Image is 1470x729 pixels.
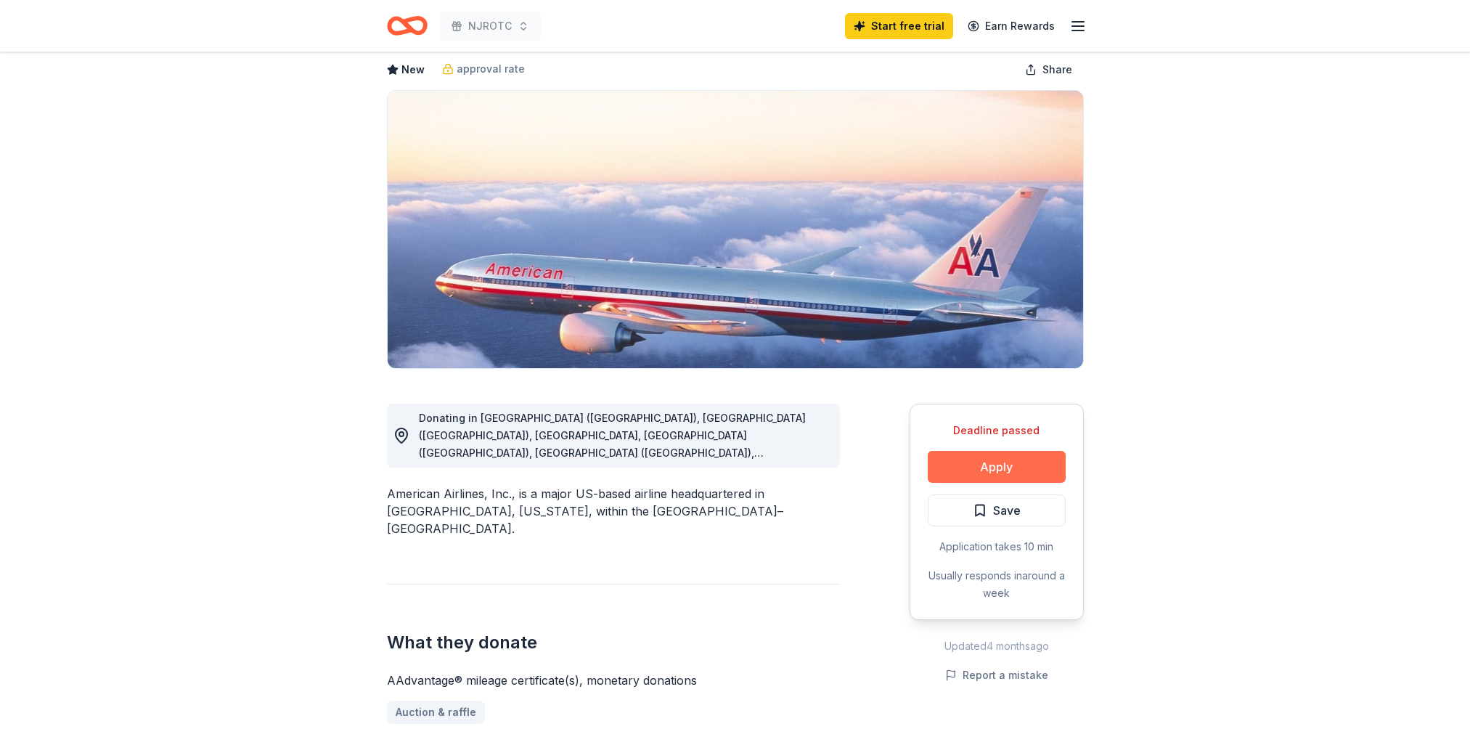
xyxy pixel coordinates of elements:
div: AAdvantage® mileage certificate(s), monetary donations [387,672,840,689]
span: New [401,61,425,78]
div: Deadline passed [928,422,1066,439]
button: Share [1013,55,1084,84]
img: Image for American Airlines [388,91,1083,368]
div: Application takes 10 min [928,538,1066,555]
div: Updated 4 months ago [910,638,1084,655]
span: NJROTC [468,17,512,35]
h2: What they donate [387,631,840,654]
span: Save [993,501,1021,520]
button: Apply [928,451,1066,483]
span: Donating in [GEOGRAPHIC_DATA] ([GEOGRAPHIC_DATA]), [GEOGRAPHIC_DATA] ([GEOGRAPHIC_DATA]), [GEOGRA... [419,412,806,529]
span: approval rate [457,60,525,78]
a: Home [387,9,428,43]
a: Start free trial [845,13,953,39]
div: American Airlines, Inc., is a major US-based airline headquartered in [GEOGRAPHIC_DATA], [US_STAT... [387,485,840,537]
button: NJROTC [439,12,541,41]
a: approval rate [442,60,525,78]
a: Auction & raffle [387,701,485,724]
button: Report a mistake [945,667,1048,684]
div: Usually responds in around a week [928,567,1066,602]
button: Save [928,494,1066,526]
a: Earn Rewards [959,13,1063,39]
span: Share [1042,61,1072,78]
